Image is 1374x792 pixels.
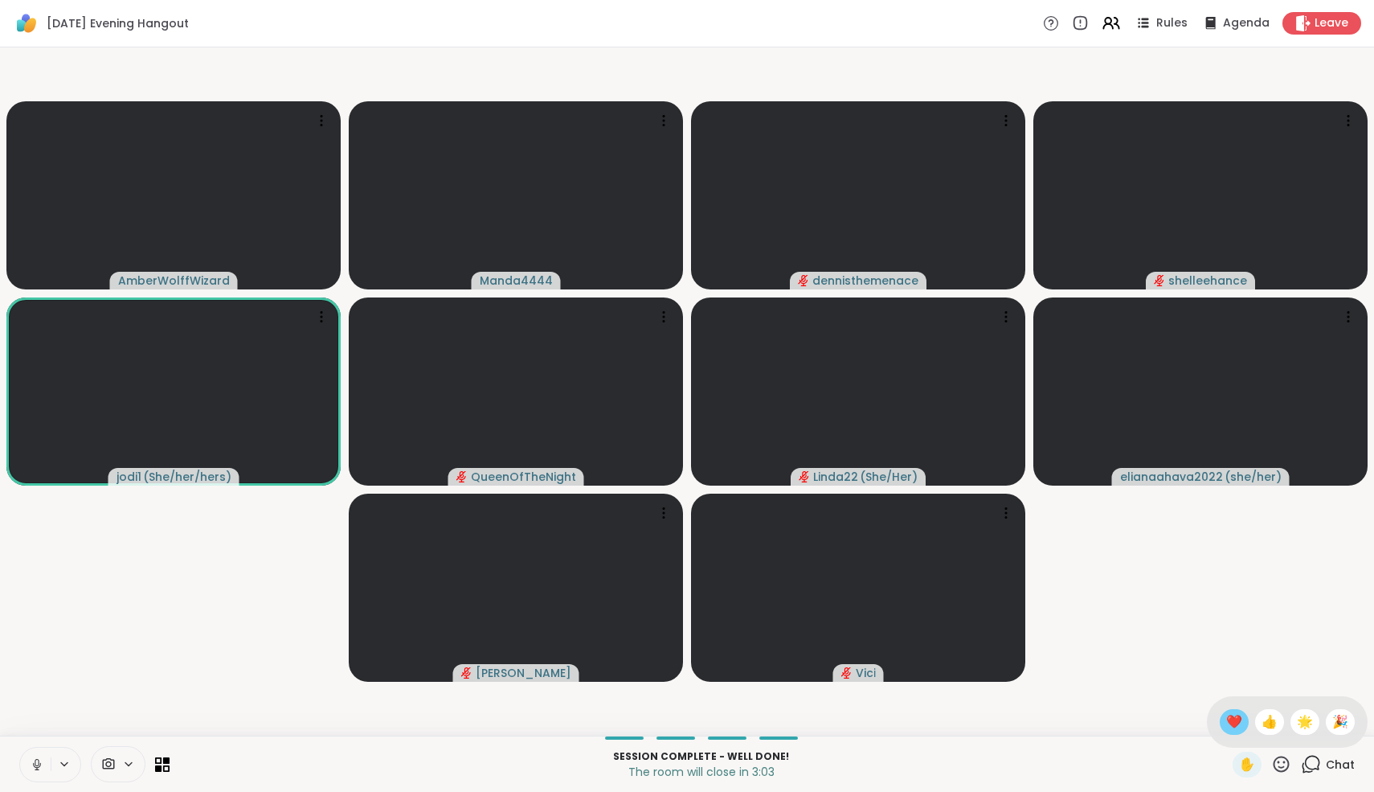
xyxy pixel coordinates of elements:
[1168,273,1247,289] span: shelleehance
[1120,469,1223,485] span: elianaahava2022
[860,469,918,485] span: ( She/Her )
[1154,275,1165,286] span: audio-muted
[1315,15,1348,31] span: Leave
[1297,712,1313,732] span: 🌟
[461,667,472,679] span: audio-muted
[1332,712,1348,732] span: 🎉
[117,469,141,485] span: jodi1
[1225,469,1282,485] span: ( she/her )
[471,469,576,485] span: QueenOfTheNight
[13,10,40,37] img: ShareWell Logomark
[456,471,468,482] span: audio-muted
[1262,712,1278,732] span: 👍
[118,273,230,289] span: AmberWolffWizard
[856,665,876,681] span: Vici
[179,749,1223,764] p: Session Complete - well done!
[841,667,853,679] span: audio-muted
[143,469,231,485] span: ( She/her/hers )
[1223,15,1270,31] span: Agenda
[476,665,571,681] span: [PERSON_NAME]
[179,764,1223,780] p: The room will close in 3:03
[799,471,810,482] span: audio-muted
[480,273,553,289] span: Manda4444
[1156,15,1188,31] span: Rules
[813,469,858,485] span: Linda22
[1239,755,1255,774] span: ✋
[1326,757,1355,773] span: Chat
[812,273,918,289] span: dennisthemenace
[798,275,809,286] span: audio-muted
[1226,712,1242,732] span: ❤️
[47,15,189,31] span: [DATE] Evening Hangout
